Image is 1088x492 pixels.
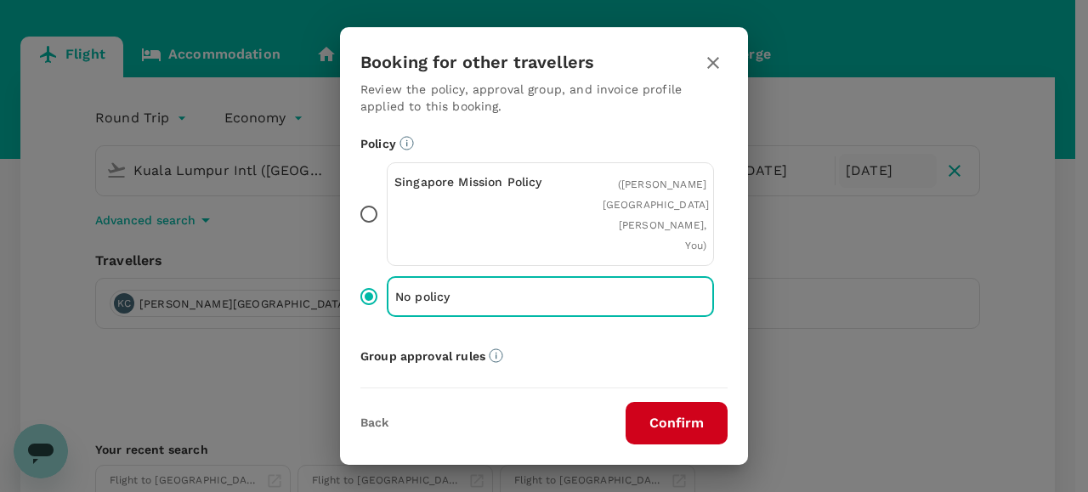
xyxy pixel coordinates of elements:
[489,348,503,363] svg: Default approvers or custom approval rules (if available) are based on the user group.
[360,81,728,115] p: Review the policy, approval group, and invoice profile applied to this booking.
[399,136,414,150] svg: Booking restrictions are based on the selected travel policy.
[626,402,728,444] button: Confirm
[395,288,551,305] p: No policy
[360,135,728,152] p: Policy
[360,416,388,430] button: Back
[394,173,551,190] p: Singapore Mission Policy
[360,53,594,72] h3: Booking for other travellers
[360,348,728,365] p: Group approval rules
[603,178,710,252] span: ( [PERSON_NAME][GEOGRAPHIC_DATA][PERSON_NAME], You )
